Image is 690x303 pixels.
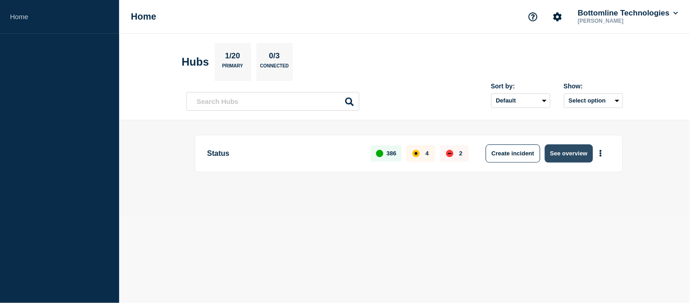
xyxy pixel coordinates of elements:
[426,150,429,157] p: 4
[491,82,550,90] div: Sort by:
[491,93,550,108] select: Sort by
[548,7,567,26] button: Account settings
[186,92,359,111] input: Search Hubs
[387,150,397,157] p: 386
[266,51,283,63] p: 0/3
[131,11,156,22] h1: Home
[413,150,420,157] div: affected
[260,63,289,73] p: Connected
[524,7,543,26] button: Support
[576,18,671,24] p: [PERSON_NAME]
[564,82,623,90] div: Show:
[576,9,680,18] button: Bottomline Technologies
[459,150,463,157] p: 2
[376,150,383,157] div: up
[446,150,453,157] div: down
[207,144,361,163] p: Status
[222,51,243,63] p: 1/20
[595,145,607,162] button: More actions
[486,144,540,163] button: Create incident
[564,93,623,108] button: Select option
[222,63,243,73] p: Primary
[545,144,593,163] button: See overview
[182,56,209,68] h2: Hubs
